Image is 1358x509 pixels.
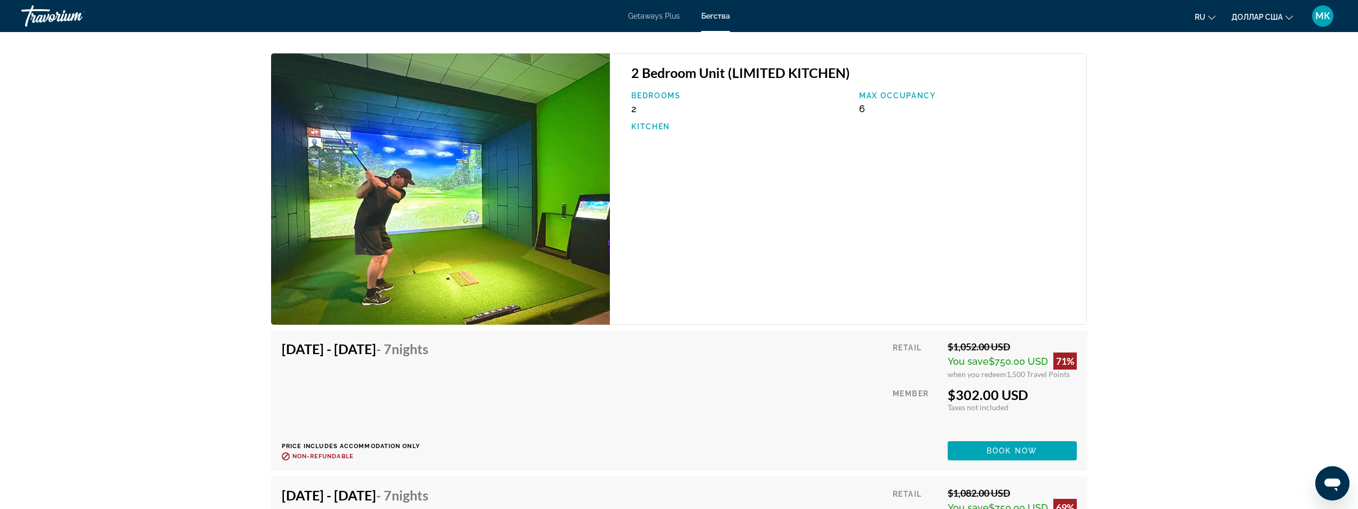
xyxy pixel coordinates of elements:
font: доллар США [1232,13,1283,21]
span: Taxes not included [948,403,1008,412]
div: Retail [893,341,939,379]
div: 71% [1053,353,1077,370]
span: - 7 [376,341,428,357]
button: Меню пользователя [1309,5,1337,27]
div: $1,052.00 USD [948,341,1077,353]
span: You save [948,356,989,367]
h4: [DATE] - [DATE] [282,341,428,357]
div: $1,082.00 USD [948,487,1077,499]
div: Member [893,387,939,433]
iframe: Кнопка запуска окна обмена сообщениями [1315,466,1349,500]
span: 2 [631,103,637,114]
font: МК [1315,10,1330,21]
span: Book now [987,447,1037,455]
span: 6 [859,103,865,114]
span: when you redeem [948,370,1006,379]
p: Price includes accommodation only [282,443,436,450]
span: 1,500 Travel Points [1006,370,1070,379]
a: Getaways Plus [628,12,680,20]
p: Max Occupancy [859,91,1076,100]
div: $302.00 USD [948,387,1077,403]
span: $750.00 USD [989,356,1048,367]
button: Изменить язык [1195,9,1216,25]
font: ru [1195,13,1205,21]
button: Изменить валюту [1232,9,1293,25]
span: - 7 [376,487,428,503]
a: Травориум [21,2,128,30]
h4: [DATE] - [DATE] [282,487,428,503]
button: Book now [948,441,1077,460]
img: ii_vtn1.jpg [271,53,610,325]
span: Non-refundable [292,453,354,460]
p: Kitchen [631,122,848,131]
span: Nights [392,487,428,503]
h3: 2 Bedroom Unit (LIMITED KITCHEN) [631,65,1076,81]
p: Bedrooms [631,91,848,100]
span: Nights [392,341,428,357]
a: Бегства [701,12,730,20]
